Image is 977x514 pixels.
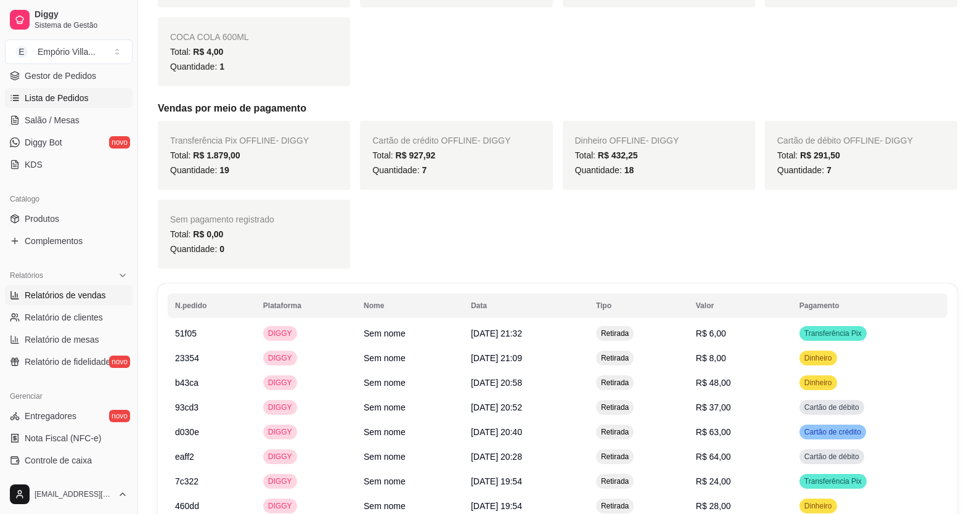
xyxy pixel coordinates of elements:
[356,370,464,395] td: Sem nome
[422,165,427,175] span: 7
[25,114,80,126] span: Salão / Mesas
[800,150,840,160] span: R$ 291,50
[599,328,631,338] span: Retirada
[575,136,679,145] span: Dinheiro OFFLINE - DIGGY
[5,110,133,130] a: Salão / Mesas
[777,150,840,160] span: Total:
[356,321,464,346] td: Sem nome
[266,328,295,338] span: DIGGY
[25,454,92,467] span: Controle de caixa
[175,476,198,486] span: 7c322
[266,427,295,437] span: DIGGY
[599,476,631,486] span: Retirada
[175,427,199,437] span: d030e
[25,311,103,324] span: Relatório de clientes
[170,165,229,175] span: Quantidade:
[193,229,223,239] span: R$ 0,00
[599,501,631,511] span: Retirada
[624,165,634,175] span: 18
[25,333,99,346] span: Relatório de mesas
[372,165,427,175] span: Quantidade:
[5,5,133,35] a: DiggySistema de Gestão
[471,427,522,437] span: [DATE] 20:40
[372,150,435,160] span: Total:
[356,395,464,420] td: Sem nome
[471,476,522,486] span: [DATE] 19:54
[802,452,862,462] span: Cartão de débito
[25,356,110,368] span: Relatório de fidelidade
[5,39,133,64] button: Select a team
[792,293,947,318] th: Pagamento
[5,285,133,305] a: Relatórios de vendas
[170,47,223,57] span: Total:
[25,92,89,104] span: Lista de Pedidos
[356,469,464,494] td: Sem nome
[168,293,256,318] th: N.pedido
[175,402,198,412] span: 93cd3
[266,452,295,462] span: DIGGY
[175,452,194,462] span: eaff2
[175,328,197,338] span: 51f05
[25,235,83,247] span: Complementos
[827,165,832,175] span: 7
[5,406,133,426] a: Entregadoresnovo
[5,133,133,152] a: Diggy Botnovo
[802,378,835,388] span: Dinheiro
[256,293,356,318] th: Plataforma
[266,476,295,486] span: DIGGY
[5,155,133,174] a: KDS
[25,70,96,82] span: Gestor de Pedidos
[5,386,133,406] div: Gerenciar
[696,328,726,338] span: R$ 6,00
[696,353,726,363] span: R$ 8,00
[25,289,106,301] span: Relatórios de vendas
[598,150,638,160] span: R$ 432,25
[219,244,224,254] span: 0
[170,229,223,239] span: Total:
[158,101,957,116] h5: Vendas por meio de pagamento
[372,136,510,145] span: Cartão de crédito OFFLINE - DIGGY
[170,214,274,224] span: Sem pagamento registrado
[25,136,62,149] span: Diggy Bot
[689,293,792,318] th: Valor
[696,378,731,388] span: R$ 48,00
[471,378,522,388] span: [DATE] 20:58
[599,427,631,437] span: Retirada
[170,32,249,42] span: COCA COLA 600ML
[599,353,631,363] span: Retirada
[802,402,862,412] span: Cartão de débito
[5,428,133,448] a: Nota Fiscal (NFC-e)
[471,402,522,412] span: [DATE] 20:52
[35,9,128,20] span: Diggy
[5,473,133,492] a: Controle de fiado
[5,352,133,372] a: Relatório de fidelidadenovo
[170,244,224,254] span: Quantidade:
[696,501,731,511] span: R$ 28,00
[589,293,689,318] th: Tipo
[5,209,133,229] a: Produtos
[356,293,464,318] th: Nome
[696,402,731,412] span: R$ 37,00
[219,165,229,175] span: 19
[25,432,101,444] span: Nota Fiscal (NFC-e)
[175,378,198,388] span: b43ca
[575,165,634,175] span: Quantidade:
[802,476,864,486] span: Transferência Pix
[170,150,240,160] span: Total:
[170,136,309,145] span: Transferência Pix OFFLINE - DIGGY
[35,20,128,30] span: Sistema de Gestão
[266,402,295,412] span: DIGGY
[356,420,464,444] td: Sem nome
[356,444,464,469] td: Sem nome
[356,346,464,370] td: Sem nome
[35,489,113,499] span: [EMAIL_ADDRESS][DOMAIN_NAME]
[5,479,133,509] button: [EMAIL_ADDRESS][DOMAIN_NAME]
[5,451,133,470] a: Controle de caixa
[471,452,522,462] span: [DATE] 20:28
[396,150,436,160] span: R$ 927,92
[193,150,240,160] span: R$ 1.879,00
[266,353,295,363] span: DIGGY
[802,353,835,363] span: Dinheiro
[193,47,223,57] span: R$ 4,00
[471,328,522,338] span: [DATE] 21:32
